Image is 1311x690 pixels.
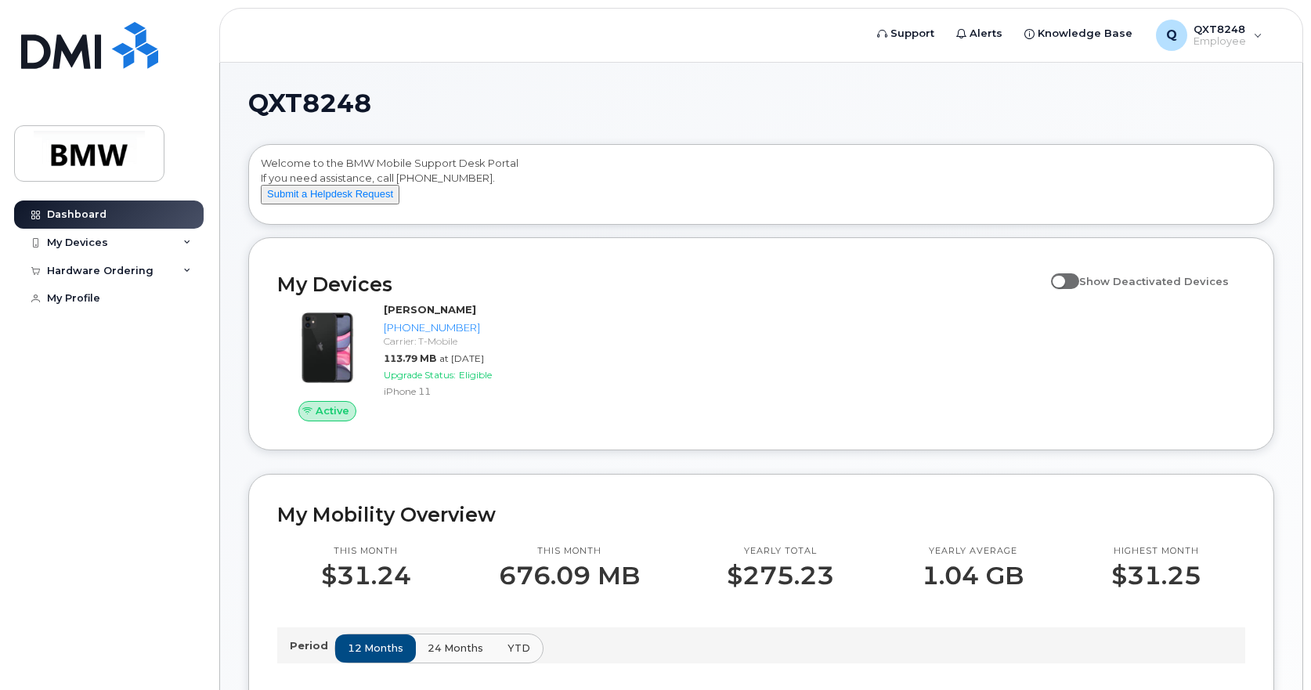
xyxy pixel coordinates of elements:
span: 24 months [428,641,483,656]
button: Submit a Helpdesk Request [261,185,399,204]
span: 113.79 MB [384,352,436,364]
div: iPhone 11 [384,385,499,398]
p: 676.09 MB [499,562,640,590]
img: iPhone_11.jpg [290,310,365,385]
strong: [PERSON_NAME] [384,303,476,316]
a: Submit a Helpdesk Request [261,187,399,200]
span: Active [316,403,349,418]
p: 1.04 GB [922,562,1024,590]
p: Highest month [1111,545,1201,558]
div: Welcome to the BMW Mobile Support Desk Portal If you need assistance, call [PHONE_NUMBER]. [261,156,1262,219]
span: at [DATE] [439,352,484,364]
p: Yearly total [727,545,834,558]
p: This month [321,545,411,558]
input: Show Deactivated Devices [1051,266,1064,279]
div: [PHONE_NUMBER] [384,320,499,335]
p: Yearly average [922,545,1024,558]
p: This month [499,545,640,558]
p: $31.25 [1111,562,1201,590]
p: Period [290,638,334,653]
span: Show Deactivated Devices [1079,275,1229,287]
span: Eligible [459,369,492,381]
h2: My Mobility Overview [277,503,1245,526]
h2: My Devices [277,273,1043,296]
a: Active[PERSON_NAME][PHONE_NUMBER]Carrier: T-Mobile113.79 MBat [DATE]Upgrade Status:EligibleiPhone 11 [277,302,505,421]
span: YTD [507,641,530,656]
span: QXT8248 [248,92,371,115]
span: Upgrade Status: [384,369,456,381]
div: Carrier: T-Mobile [384,334,499,348]
p: $275.23 [727,562,834,590]
p: $31.24 [321,562,411,590]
